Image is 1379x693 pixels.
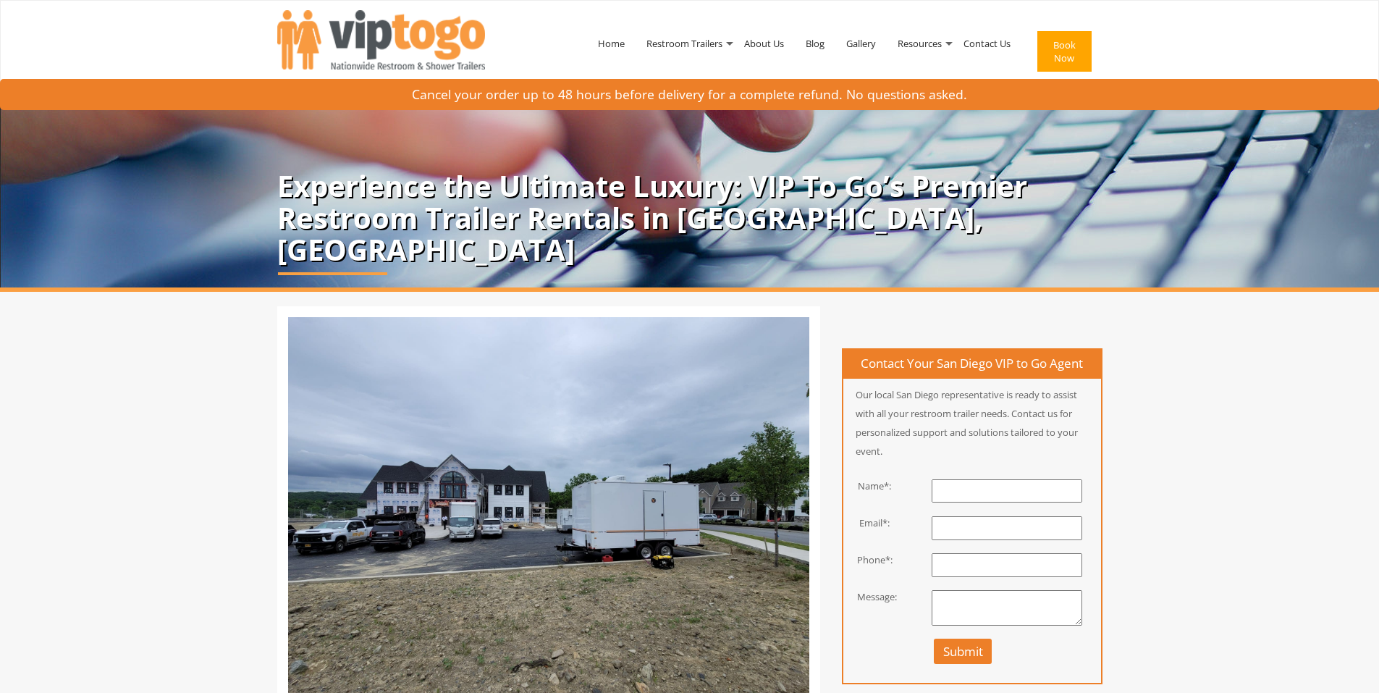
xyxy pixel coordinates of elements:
[277,10,485,70] img: VIPTOGO
[795,6,835,81] a: Blog
[843,350,1101,379] h4: Contact Your San Diego VIP to Go Agent
[835,6,887,81] a: Gallery
[733,6,795,81] a: About Us
[1037,31,1092,72] button: Book Now
[953,6,1021,81] a: Contact Us
[1021,6,1102,103] a: Book Now
[832,516,903,530] div: Email*:
[832,590,903,604] div: Message:
[587,6,636,81] a: Home
[843,385,1101,461] p: Our local San Diego representative is ready to assist with all your restroom trailer needs. Conta...
[832,479,903,493] div: Name*:
[887,6,953,81] a: Resources
[277,170,1102,266] p: Experience the Ultimate Luxury: VIP To Go’s Premier Restroom Trailer Rentals in [GEOGRAPHIC_DATA]...
[832,553,903,567] div: Phone*:
[636,6,733,81] a: Restroom Trailers
[934,639,992,664] button: Submit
